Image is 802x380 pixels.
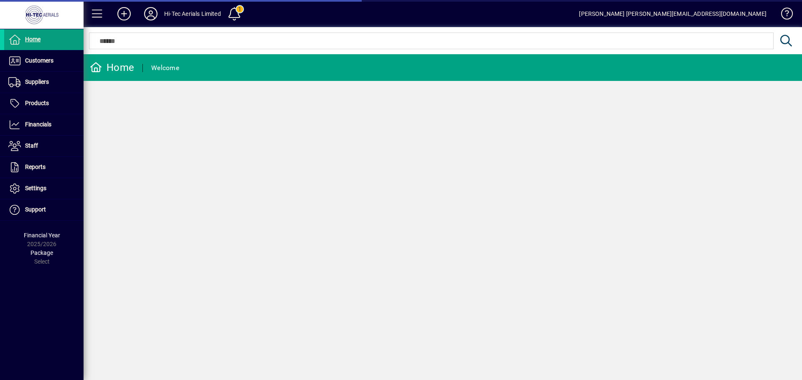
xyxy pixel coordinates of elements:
[25,57,53,64] span: Customers
[25,36,41,43] span: Home
[4,50,84,71] a: Customers
[90,61,134,74] div: Home
[25,206,46,213] span: Support
[164,7,221,20] div: Hi-Tec Aerials Limited
[4,157,84,178] a: Reports
[4,93,84,114] a: Products
[25,78,49,85] span: Suppliers
[151,61,179,75] div: Welcome
[579,7,766,20] div: [PERSON_NAME] [PERSON_NAME][EMAIL_ADDRESS][DOMAIN_NAME]
[30,249,53,256] span: Package
[775,2,792,29] a: Knowledge Base
[25,164,46,170] span: Reports
[4,72,84,93] a: Suppliers
[4,199,84,220] a: Support
[111,6,137,21] button: Add
[25,185,46,191] span: Settings
[4,114,84,135] a: Financials
[4,178,84,199] a: Settings
[137,6,164,21] button: Profile
[25,121,51,128] span: Financials
[25,142,38,149] span: Staff
[24,232,60,239] span: Financial Year
[25,100,49,106] span: Products
[4,136,84,156] a: Staff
